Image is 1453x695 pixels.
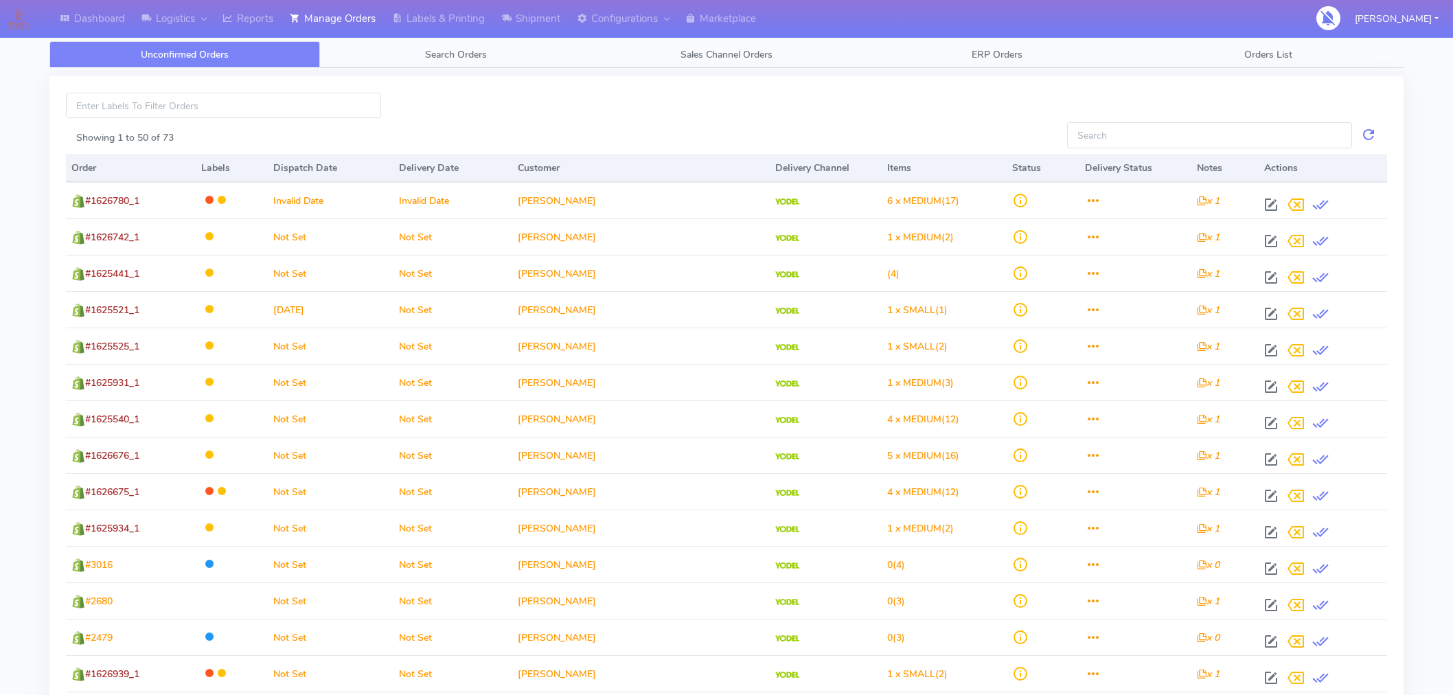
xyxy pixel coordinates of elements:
[512,255,769,291] td: [PERSON_NAME]
[76,130,174,145] label: Showing 1 to 50 of 73
[770,155,882,182] th: Delivery Channel
[1197,449,1220,462] i: x 1
[268,619,393,655] td: Not Set
[887,413,941,426] span: 4 x MEDIUM
[1244,48,1292,61] span: Orders List
[393,182,513,218] td: Invalid Date
[775,526,799,533] img: Yodel
[775,344,799,351] img: Yodel
[887,194,959,207] span: (17)
[512,473,769,510] td: [PERSON_NAME]
[887,595,905,608] span: (3)
[85,413,139,426] span: #1625540_1
[972,48,1022,61] span: ERP Orders
[887,449,941,462] span: 5 x MEDIUM
[887,231,941,244] span: 1 x MEDIUM
[1197,194,1220,207] i: x 1
[85,558,113,571] span: #3016
[268,155,393,182] th: Dispatch Date
[393,619,513,655] td: Not Set
[141,48,229,61] span: Unconfirmed Orders
[393,400,513,437] td: Not Set
[393,364,513,400] td: Not Set
[1079,155,1191,182] th: Delivery Status
[85,595,113,608] span: #2680
[887,522,954,535] span: (2)
[887,631,893,644] span: 0
[887,668,948,681] span: (2)
[887,413,959,426] span: (12)
[268,328,393,364] td: Not Set
[268,473,393,510] td: Not Set
[393,218,513,255] td: Not Set
[393,155,513,182] th: Delivery Date
[887,595,893,608] span: 0
[775,235,799,242] img: Yodel
[775,562,799,569] img: Yodel
[85,376,139,389] span: #1625931_1
[680,48,773,61] span: Sales Channel Orders
[775,599,799,606] img: Yodel
[887,558,905,571] span: (4)
[268,364,393,400] td: Not Set
[775,308,799,315] img: Yodel
[268,655,393,692] td: Not Set
[268,510,393,546] td: Not Set
[887,522,941,535] span: 1 x MEDIUM
[887,486,959,499] span: (12)
[1197,340,1220,353] i: x 1
[268,218,393,255] td: Not Set
[1191,155,1259,182] th: Notes
[887,376,954,389] span: (3)
[775,672,799,679] img: Yodel
[66,155,196,182] th: Order
[268,437,393,473] td: Not Set
[425,48,487,61] span: Search Orders
[1197,558,1220,571] i: x 0
[393,473,513,510] td: Not Set
[1197,486,1220,499] i: x 1
[1197,304,1220,317] i: x 1
[887,340,935,353] span: 1 x SMALL
[85,231,139,244] span: #1626742_1
[512,619,769,655] td: [PERSON_NAME]
[268,182,393,218] td: Invalid Date
[775,271,799,278] img: Yodel
[512,582,769,619] td: [PERSON_NAME]
[393,546,513,582] td: Not Set
[1007,155,1079,182] th: Status
[85,486,139,499] span: #1626675_1
[85,194,139,207] span: #1626780_1
[393,582,513,619] td: Not Set
[887,194,941,207] span: 6 x MEDIUM
[393,291,513,328] td: Not Set
[887,558,893,571] span: 0
[775,490,799,497] img: Yodel
[887,376,941,389] span: 1 x MEDIUM
[512,155,769,182] th: Customer
[512,400,769,437] td: [PERSON_NAME]
[196,155,268,182] th: Labels
[887,449,959,462] span: (16)
[1259,155,1387,182] th: Actions
[512,182,769,218] td: [PERSON_NAME]
[887,304,948,317] span: (1)
[393,437,513,473] td: Not Set
[512,328,769,364] td: [PERSON_NAME]
[1345,5,1449,33] button: [PERSON_NAME]
[268,291,393,328] td: [DATE]
[85,304,139,317] span: #1625521_1
[268,255,393,291] td: Not Set
[393,655,513,692] td: Not Set
[85,631,113,644] span: #2479
[85,449,139,462] span: #1626676_1
[66,93,381,118] input: Enter Labels To Filter Orders
[268,546,393,582] td: Not Set
[775,380,799,387] img: Yodel
[775,417,799,424] img: Yodel
[1197,231,1220,244] i: x 1
[882,155,1007,182] th: Items
[85,267,139,280] span: #1625441_1
[1197,668,1220,681] i: x 1
[512,291,769,328] td: [PERSON_NAME]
